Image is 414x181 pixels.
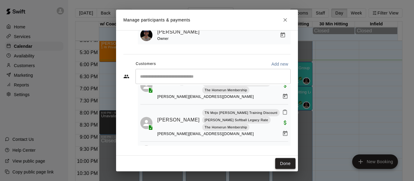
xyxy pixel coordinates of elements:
[280,128,291,139] button: Manage bookings & payment
[271,61,288,67] p: Add new
[205,88,247,93] p: The Homerun Membership
[205,118,268,123] p: [PERSON_NAME] Softball Legacy Rate
[157,132,254,136] span: [PERSON_NAME][EMAIL_ADDRESS][DOMAIN_NAME]
[205,110,277,115] p: TN Mojo [PERSON_NAME] Training Discount
[123,73,129,79] svg: Customers
[280,120,291,125] span: Paid with Card
[140,29,152,41] img: Allen Quinney
[280,107,290,117] button: Mark attendance
[280,83,291,88] span: Paid with Card
[157,116,200,124] a: [PERSON_NAME]
[140,145,152,157] div: Reese Vennard
[157,95,254,99] span: [PERSON_NAME][EMAIL_ADDRESS][DOMAIN_NAME]
[157,144,200,152] a: [PERSON_NAME]
[123,17,190,23] p: Manage participants & payments
[140,117,152,129] div: Josie Barbee
[157,28,200,36] a: [PERSON_NAME]
[140,80,152,92] div: Jemma Barbee
[280,15,291,25] button: Close
[157,37,169,41] span: Owner
[277,30,288,40] button: Manage bookings & payment
[136,59,156,69] span: Customers
[269,59,291,69] button: Add new
[280,91,291,102] button: Manage bookings & payment
[205,125,247,130] p: The Homerun Membership
[135,69,291,84] div: Start typing to search customers...
[275,158,295,169] button: Done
